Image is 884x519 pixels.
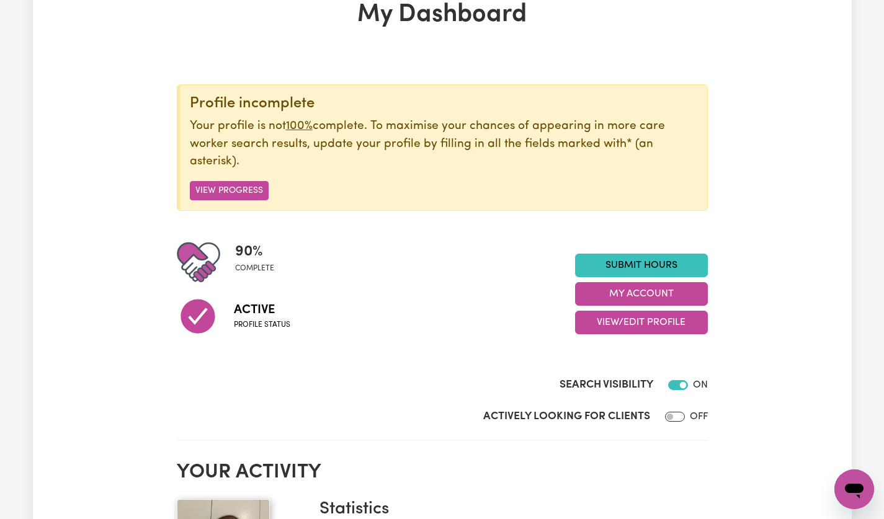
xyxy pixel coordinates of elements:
[575,311,708,334] button: View/Edit Profile
[560,377,653,393] label: Search Visibility
[483,409,650,425] label: Actively Looking for Clients
[177,461,708,484] h2: Your activity
[235,241,274,263] span: 90 %
[190,118,697,171] p: Your profile is not complete. To maximise your chances of appearing in more care worker search re...
[575,254,708,277] a: Submit Hours
[834,469,874,509] iframe: Button to launch messaging window
[690,412,708,422] span: OFF
[575,282,708,306] button: My Account
[693,380,708,390] span: ON
[235,263,274,274] span: complete
[190,181,269,200] button: View Progress
[286,120,313,132] u: 100%
[234,319,290,330] span: Profile status
[190,95,697,113] div: Profile incomplete
[234,301,290,319] span: Active
[235,241,284,284] div: Profile completeness: 90%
